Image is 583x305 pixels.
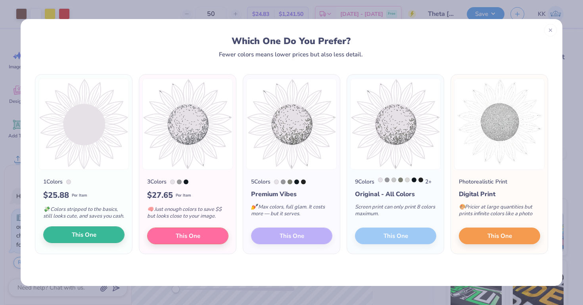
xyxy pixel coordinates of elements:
[147,178,167,186] div: 3 Colors
[487,232,512,241] span: This One
[301,180,306,184] div: Neutral Black C
[355,178,374,186] div: 9 Colors
[219,51,363,58] div: Fewer colors means lower prices but also less detail.
[177,180,182,184] div: Cool Gray 7 C
[350,79,441,170] img: 9 color option
[378,178,431,186] div: 2 +
[454,79,545,170] img: Photorealistic preview
[43,226,125,243] button: This One
[42,36,540,46] div: Which One Do You Prefer?
[405,178,410,182] div: Cool Gray 1 C
[246,79,337,170] img: 5 color option
[38,79,129,170] img: 1 color option
[43,189,69,201] span: $ 25.88
[251,189,332,199] div: Premium Vibes
[147,228,228,244] button: This One
[391,178,396,182] div: Cool Gray 3 C
[43,178,63,186] div: 1 Colors
[43,201,125,228] div: Colors stripped to the basics, still looks cute, and saves you cash.
[184,180,188,184] div: Black 6 C
[251,199,332,225] div: Max colors, full glam. It costs more — but it serves.
[147,206,153,213] span: 🧠
[72,230,96,239] span: This One
[459,228,540,244] button: This One
[418,178,423,182] div: Neutral Black C
[294,180,299,184] div: Black 6 C
[281,180,286,184] div: Cool Gray 7 C
[176,193,191,199] span: Per Item
[66,180,71,184] div: 663 C
[251,203,257,210] span: 💅
[274,180,279,184] div: 663 C
[72,193,87,199] span: Per Item
[459,189,540,199] div: Digital Print
[355,199,436,225] div: Screen print can only print 8 colors maximum.
[378,178,383,182] div: 663 C
[176,232,200,241] span: This One
[170,180,175,184] div: 663 C
[251,178,270,186] div: 5 Colors
[412,178,416,182] div: Black 6 C
[398,178,403,182] div: 416 C
[142,79,233,170] img: 3 color option
[385,178,389,182] div: Cool Gray 7 C
[355,189,436,199] div: Original - All Colors
[459,178,507,186] div: Photorealistic Print
[459,199,540,225] div: Pricier at large quantities but prints infinite colors like a photo
[43,206,50,213] span: 💸
[147,201,228,228] div: Just enough colors to save $$ but looks close to your image.
[459,203,465,210] span: 🎨
[288,180,292,184] div: 416 C
[147,189,173,201] span: $ 27.65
